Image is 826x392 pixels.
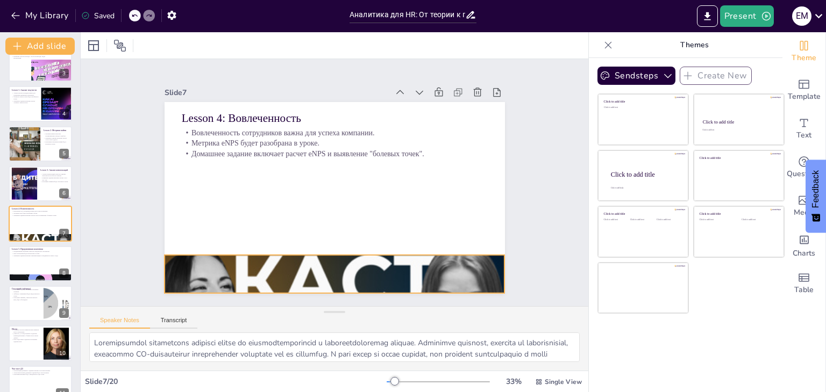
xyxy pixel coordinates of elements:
[782,71,825,110] div: Add ready made slides
[12,332,40,338] p: [PERSON_NAME] поможет студентам взаимодействовать с бизнесом на основе данных.
[12,214,69,216] p: Домашнее задание включает расчет eNPS и выявление "болевых точек".
[680,67,752,85] button: Create New
[44,133,69,136] p: Метрики найма помогают оптимизировать процесс подбора.
[5,38,75,55] button: Add slide
[12,247,69,250] p: Lesson 5: Предиктивная аналитика
[792,52,816,64] span: Theme
[501,376,526,387] div: 33 %
[12,289,40,293] p: Глоссарий поможет запомнить ключевые термины.
[12,250,69,252] p: Предиктивная аналитика помогает предсказать увольнения.
[796,129,811,141] span: Text
[700,219,734,221] div: Click to add text
[12,327,40,330] p: Итоги
[12,374,69,376] p: Ключевые метрики будут определены в ходе урока.
[59,109,69,119] div: 4
[787,168,822,180] span: Questions
[85,376,387,387] div: Slide 7 / 20
[199,39,415,118] div: Slide 7
[794,207,815,219] span: Media
[545,378,582,386] span: Single View
[59,149,69,158] div: 5
[44,141,69,144] p: Ключевые показатели найма будут изучены в уроке.
[9,325,72,361] div: 10
[44,137,69,141] p: Домашнее задание включает расчет TtH и Source Quality.
[617,32,772,58] p: Themes
[9,86,72,121] div: 4
[12,255,69,257] p: Домашнее задание включает приоритизацию сотрудников по риску ухода.
[196,103,491,208] p: Домашнее задание включает расчет eNPS и выявление "болевых точек".
[604,219,628,221] div: Click to add text
[12,213,69,215] p: Метрика eNPS будет разобрана в уроке.
[12,100,40,104] p: Домашнее задание включает расчет Voluntary Turnover Rate.
[9,126,72,162] div: 5
[630,219,654,221] div: Click to add text
[597,67,675,85] button: Sendsteps
[81,11,115,21] div: Saved
[203,83,497,187] p: Вовлеченность сотрудников важна для успеха компании.
[40,173,69,177] p: Анализ компенсаций помогает оценить конкурентоспособность зарплат.
[59,188,69,198] div: 6
[12,287,40,291] p: Глоссарий (таблицы)
[12,89,40,92] p: Lesson 1: Анализ текучести
[12,293,40,296] p: Таблица с терминами будет представлена в уроке.
[792,5,811,27] button: Е М
[794,284,814,296] span: Table
[40,169,69,172] p: Lesson 3: Анализ компенсаций
[703,119,774,125] div: Click to add title
[720,5,774,27] button: Present
[12,367,69,371] p: Чек-лист ДЗ
[12,92,40,96] p: Анализ текучести кадров важен для понимания динамики в компании.
[150,317,198,329] button: Transcript
[12,96,40,100] p: Формула Turnover Rate будет разобрана в уроке.
[40,181,69,183] p: Ключевые термины будут изучены в уроке.
[806,159,826,233] button: Feedback - Show survey
[40,177,69,180] p: Домашнее задание включает расчет CR и Pay Gap.
[9,286,72,321] div: 9
[604,106,681,109] div: Click to add text
[12,369,69,372] p: Организация домашнего задания поможет в его выполнении.
[12,55,53,59] p: Проблема "мусор на входе = мусор на выходе" будет рассмотрена.
[702,129,774,132] div: Click to add text
[604,100,681,104] div: Click to add title
[12,338,40,342] p: Курс подготовит студентов к реальным задачам в HR.
[12,207,69,210] p: Lesson 4: Вовлеченность
[9,166,72,201] div: 6
[742,219,775,221] div: Click to add text
[611,170,680,178] div: Click to add title
[59,268,69,278] div: 8
[59,229,69,238] div: 7
[89,317,150,329] button: Speaker Notes
[782,148,825,187] div: Get real-time input from your audience
[12,372,69,374] p: Этапы выполнения домашних заданий будут рассмотрены.
[782,187,825,226] div: Add images, graphics, shapes or video
[604,212,681,216] div: Click to add title
[611,187,679,189] div: Click to add body
[793,248,815,259] span: Charts
[700,212,777,216] div: Click to add title
[44,128,69,132] p: Lesson 2: Метрики найма
[200,93,494,198] p: Метрика eNPS будет разобрана в уроке.
[9,206,72,241] div: 7
[89,332,580,362] textarea: Loremipsumdol sitametcons adipisci elitse do eiusmodtemporincid u laboreetdoloremag aliquae. Admi...
[350,7,465,23] input: Insert title
[9,46,72,82] div: 3
[792,6,811,26] div: Е М
[9,246,72,281] div: 8
[782,264,825,303] div: Add a table
[12,210,69,213] p: Вовлеченность сотрудников важна для успеха компании.
[56,349,69,358] div: 10
[782,226,825,264] div: Add charts and graphs
[12,297,40,301] p: Ключевые термины, такие как Turnover Rate, будут обсуждены.
[782,110,825,148] div: Add text boxes
[788,91,821,103] span: Template
[12,252,69,255] p: Риск увольнения будет рассмотрен в уроке.
[700,156,777,159] div: Click to add title
[85,37,102,54] div: Layout
[206,67,503,176] p: Lesson 4: Вовлеченность
[12,329,40,332] p: Студенты получат практические навыки в Excel и аналитике.
[113,39,126,52] span: Position
[59,308,69,318] div: 9
[811,170,821,208] span: Feedback
[697,5,718,27] button: Export to PowerPoint
[59,69,69,78] div: 3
